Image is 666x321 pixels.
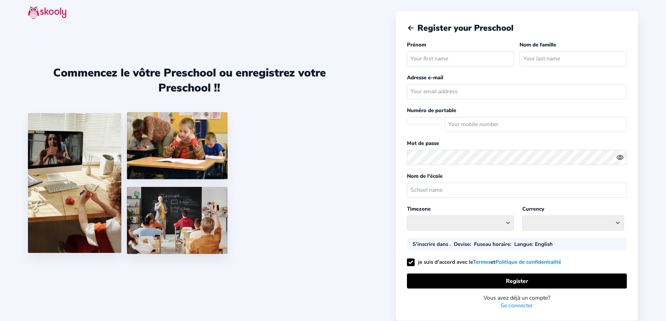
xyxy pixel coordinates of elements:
[127,112,228,179] img: 4.png
[445,117,627,132] input: Your mobile number
[473,258,490,267] a: Termes
[616,154,624,161] ion-icon: eye outline
[407,273,627,289] button: Register
[407,24,415,32] button: arrow back outline
[407,74,443,81] label: Adresse e-mail
[127,187,228,254] img: 5.png
[413,241,451,248] div: S'inscrire dans .
[407,107,456,114] label: Numéro de portable
[454,241,470,248] b: Devise
[407,258,561,265] label: je suis d'accord avec le et
[474,241,511,248] div: :
[407,173,443,180] label: Nom de l'école
[520,41,556,48] label: Nom de famille
[501,302,533,309] a: Se connecter
[495,258,561,267] a: Politique de confidentialité
[407,51,514,66] input: Your first name
[28,113,121,253] img: 1.jpg
[407,205,431,212] label: Timezone
[407,294,627,302] div: Vous avez déjà un compte?
[407,41,426,48] label: Prénom
[474,241,510,248] b: Fuseau horaire
[520,51,627,66] input: Your last name
[28,6,66,19] img: skooly-logo.png
[407,183,627,198] input: School name
[407,140,439,147] label: Mot de passe
[522,205,544,212] label: Currency
[417,22,514,34] span: Register your Preschool
[407,84,627,99] input: Your email address
[514,241,532,248] b: Langue
[514,241,553,248] div: : English
[28,65,351,95] div: Commencez le vôtre Preschool ou enregistrez votre Preschool !!
[616,154,627,161] button: eye outlineeye off outline
[454,241,471,248] div: :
